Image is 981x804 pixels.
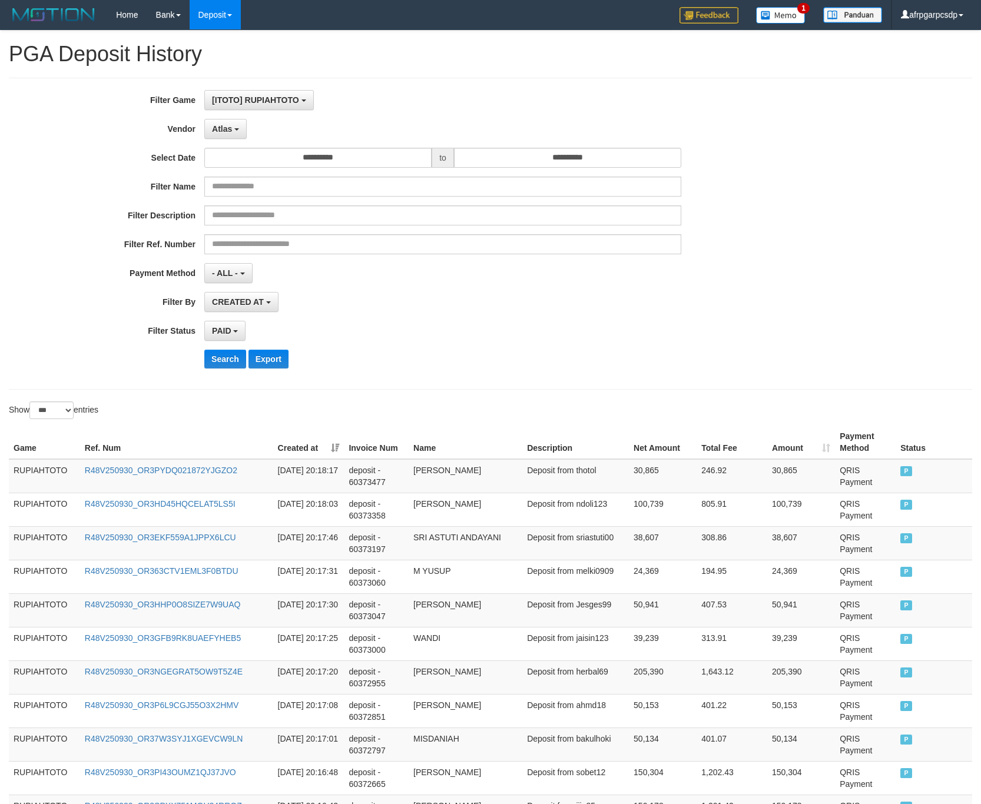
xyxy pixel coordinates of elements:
th: Amount: activate to sort column ascending [767,426,835,459]
span: - ALL - [212,268,238,278]
th: Invoice Num [344,426,409,459]
td: deposit - 60373060 [344,560,409,593]
td: deposit - 60372665 [344,761,409,795]
td: 246.92 [697,459,767,493]
td: [DATE] 20:17:25 [273,627,344,660]
a: R48V250930_OR3HHP0O8SIZE7W9UAQ [85,600,241,609]
td: RUPIAHTOTO [9,694,80,727]
td: deposit - 60373000 [344,627,409,660]
td: [DATE] 20:16:48 [273,761,344,795]
td: [PERSON_NAME] [409,493,522,526]
select: Showentries [29,401,74,419]
td: [DATE] 20:17:01 [273,727,344,761]
td: 39,239 [629,627,697,660]
span: PAID [900,533,912,543]
img: Button%20Memo.svg [756,7,806,24]
td: Deposit from ndoli123 [522,493,629,526]
td: 150,304 [767,761,835,795]
td: 50,153 [629,694,697,727]
td: 805.91 [697,493,767,526]
span: Atlas [212,124,232,134]
td: 401.07 [697,727,767,761]
td: [DATE] 20:17:08 [273,694,344,727]
span: PAID [900,600,912,610]
button: CREATED AT [204,292,279,312]
span: PAID [900,466,912,476]
td: [PERSON_NAME] [409,761,522,795]
th: Created at: activate to sort column ascending [273,426,344,459]
span: PAID [900,634,912,644]
td: RUPIAHTOTO [9,526,80,560]
td: RUPIAHTOTO [9,560,80,593]
td: 38,607 [767,526,835,560]
td: Deposit from bakulhoki [522,727,629,761]
th: Total Fee [697,426,767,459]
td: RUPIAHTOTO [9,660,80,694]
td: QRIS Payment [835,627,896,660]
span: PAID [900,768,912,778]
td: [DATE] 20:17:31 [273,560,344,593]
h1: PGA Deposit History [9,42,972,66]
a: R48V250930_OR3GFB9RK8UAEFYHEB5 [85,633,241,643]
td: 308.86 [697,526,767,560]
th: Game [9,426,80,459]
td: 39,239 [767,627,835,660]
td: deposit - 60373197 [344,526,409,560]
td: MISDANIAH [409,727,522,761]
th: Net Amount [629,426,697,459]
a: R48V250930_OR3HD45HQCELAT5LS5I [85,499,236,509]
td: Deposit from sriastuti00 [522,526,629,560]
td: [DATE] 20:17:46 [273,526,344,560]
td: Deposit from melki0909 [522,560,629,593]
td: 407.53 [697,593,767,627]
td: WANDI [409,627,522,660]
a: R48V250930_OR3EKF559A1JPPX6LCU [85,533,236,542]
td: QRIS Payment [835,459,896,493]
img: panduan.png [823,7,882,23]
button: Atlas [204,119,247,139]
a: R48V250930_OR3PYDQ021872YJGZO2 [85,466,237,475]
td: Deposit from sobet12 [522,761,629,795]
td: Deposit from ahmd18 [522,694,629,727]
label: Show entries [9,401,98,419]
a: R48V250930_OR3NGEGRAT5OW9T5Z4E [85,667,243,676]
span: PAID [212,326,231,335]
td: M YUSUP [409,560,522,593]
td: deposit - 60373477 [344,459,409,493]
td: 50,941 [767,593,835,627]
td: 38,607 [629,526,697,560]
td: 50,941 [629,593,697,627]
td: Deposit from jaisin123 [522,627,629,660]
td: RUPIAHTOTO [9,727,80,761]
td: [PERSON_NAME] [409,660,522,694]
td: 150,304 [629,761,697,795]
td: 313.91 [697,627,767,660]
td: QRIS Payment [835,694,896,727]
td: [DATE] 20:18:03 [273,493,344,526]
td: [PERSON_NAME] [409,694,522,727]
img: MOTION_logo.png [9,6,98,24]
td: Deposit from herbal69 [522,660,629,694]
td: deposit - 60372797 [344,727,409,761]
span: PAID [900,567,912,577]
th: Status [896,426,972,459]
td: Deposit from thotol [522,459,629,493]
td: 24,369 [629,560,697,593]
td: deposit - 60373358 [344,493,409,526]
button: Export [248,350,289,368]
td: 100,739 [767,493,835,526]
td: 50,134 [767,727,835,761]
span: [ITOTO] RUPIAHTOTO [212,95,299,105]
button: [ITOTO] RUPIAHTOTO [204,90,313,110]
button: - ALL - [204,263,252,283]
span: CREATED AT [212,297,264,307]
td: QRIS Payment [835,493,896,526]
td: 50,153 [767,694,835,727]
td: QRIS Payment [835,660,896,694]
td: 401.22 [697,694,767,727]
th: Description [522,426,629,459]
span: PAID [900,735,912,745]
td: 1,202.43 [697,761,767,795]
th: Name [409,426,522,459]
span: to [432,148,454,168]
